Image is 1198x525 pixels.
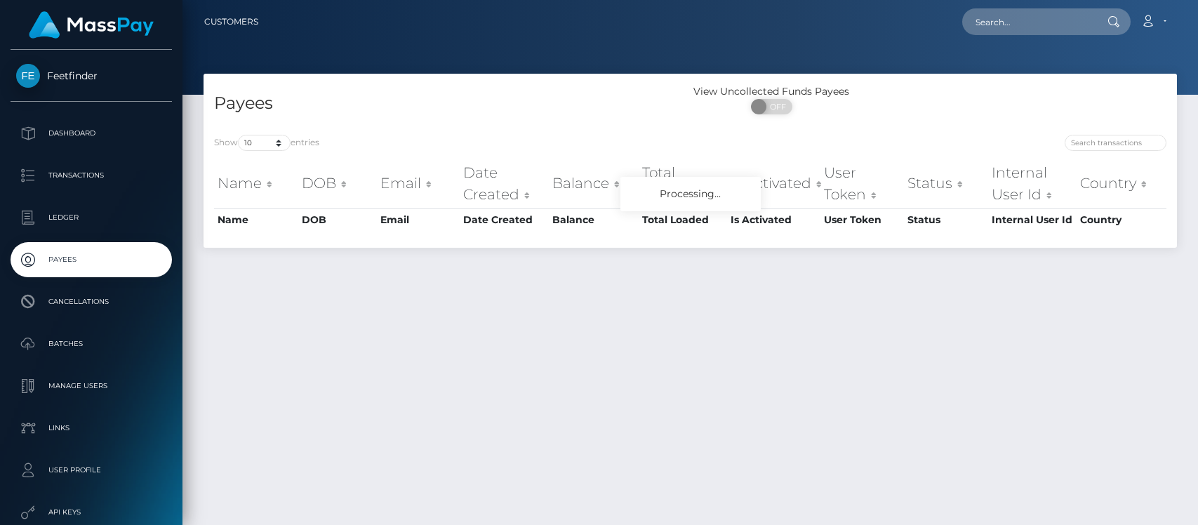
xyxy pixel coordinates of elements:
[11,242,172,277] a: Payees
[11,326,172,361] a: Batches
[460,159,549,208] th: Date Created
[16,418,166,439] p: Links
[298,208,378,231] th: DOB
[16,165,166,186] p: Transactions
[691,84,853,99] div: View Uncollected Funds Payees
[377,208,459,231] th: Email
[16,291,166,312] p: Cancellations
[204,7,258,36] a: Customers
[549,208,639,231] th: Balance
[377,159,459,208] th: Email
[988,208,1077,231] th: Internal User Id
[820,208,903,231] th: User Token
[16,333,166,354] p: Batches
[11,200,172,235] a: Ledger
[11,411,172,446] a: Links
[11,158,172,193] a: Transactions
[639,208,727,231] th: Total Loaded
[962,8,1094,35] input: Search...
[639,159,727,208] th: Total Loaded
[16,502,166,523] p: API Keys
[298,159,378,208] th: DOB
[727,208,821,231] th: Is Activated
[904,159,988,208] th: Status
[16,64,40,88] img: Feetfinder
[11,116,172,151] a: Dashboard
[11,69,172,82] span: Feetfinder
[727,159,821,208] th: Is Activated
[214,208,298,231] th: Name
[11,284,172,319] a: Cancellations
[16,249,166,270] p: Payees
[620,177,761,211] div: Processing...
[16,123,166,144] p: Dashboard
[549,159,639,208] th: Balance
[16,460,166,481] p: User Profile
[16,207,166,228] p: Ledger
[11,368,172,404] a: Manage Users
[820,159,903,208] th: User Token
[238,135,291,151] select: Showentries
[759,99,794,114] span: OFF
[1065,135,1166,151] input: Search transactions
[214,91,680,116] h4: Payees
[1077,159,1166,208] th: Country
[16,376,166,397] p: Manage Users
[988,159,1077,208] th: Internal User Id
[11,453,172,488] a: User Profile
[214,159,298,208] th: Name
[1077,208,1166,231] th: Country
[904,208,988,231] th: Status
[460,208,549,231] th: Date Created
[29,11,154,39] img: MassPay Logo
[214,135,319,151] label: Show entries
